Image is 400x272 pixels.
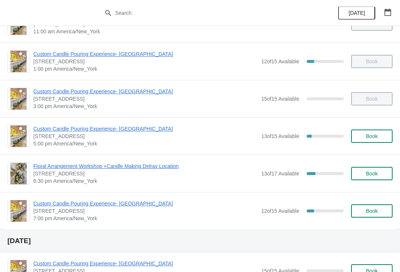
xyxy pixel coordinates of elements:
[10,163,27,184] img: Floral Arrangement Workshop +Candle Making Delray Location | 415 East Atlantic Avenue, Delray Bea...
[33,170,257,177] span: [STREET_ADDRESS]
[33,207,257,215] span: [STREET_ADDRESS]
[349,10,365,16] span: [DATE]
[338,6,375,20] button: [DATE]
[261,58,299,64] span: 12 of 15 Available
[10,125,27,147] img: Custom Candle Pouring Experience- Delray Beach | 415 East Atlantic Avenue, Delray Beach, FL, USA ...
[261,171,299,177] span: 13 of 17 Available
[366,208,378,214] span: Book
[261,133,299,139] span: 13 of 15 Available
[33,95,257,103] span: [STREET_ADDRESS]
[33,58,257,65] span: [STREET_ADDRESS]
[7,237,393,245] h2: [DATE]
[351,204,393,218] button: Book
[33,132,257,140] span: [STREET_ADDRESS]
[366,133,378,139] span: Book
[33,215,257,222] span: 7:00 pm America/New_York
[366,171,378,177] span: Book
[10,88,27,110] img: Custom Candle Pouring Experience- Delray Beach | 415 East Atlantic Avenue, Delray Beach, FL, USA ...
[33,65,257,73] span: 1:00 pm America/New_York
[33,50,257,58] span: Custom Candle Pouring Experience- [GEOGRAPHIC_DATA]
[351,167,393,180] button: Book
[10,51,27,72] img: Custom Candle Pouring Experience- Delray Beach | 415 East Atlantic Avenue, Delray Beach, FL, USA ...
[33,103,257,110] span: 3:00 pm America/New_York
[33,162,257,170] span: Floral Arrangement Workshop +Candle Making Delray Location
[33,28,257,35] span: 11:00 am America/New_York
[33,88,257,95] span: Custom Candle Pouring Experience- [GEOGRAPHIC_DATA]
[10,200,27,222] img: Custom Candle Pouring Experience- Delray Beach | 415 East Atlantic Avenue, Delray Beach, FL, USA ...
[261,96,299,102] span: 15 of 15 Available
[115,6,300,20] input: Search
[33,125,257,132] span: Custom Candle Pouring Experience- [GEOGRAPHIC_DATA]
[351,130,393,143] button: Book
[261,208,299,214] span: 12 of 15 Available
[33,140,257,147] span: 5:00 pm America/New_York
[33,200,257,207] span: Custom Candle Pouring Experience- [GEOGRAPHIC_DATA]
[33,260,257,267] span: Custom Candle Pouring Experience- [GEOGRAPHIC_DATA]
[33,177,257,185] span: 6:30 pm America/New_York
